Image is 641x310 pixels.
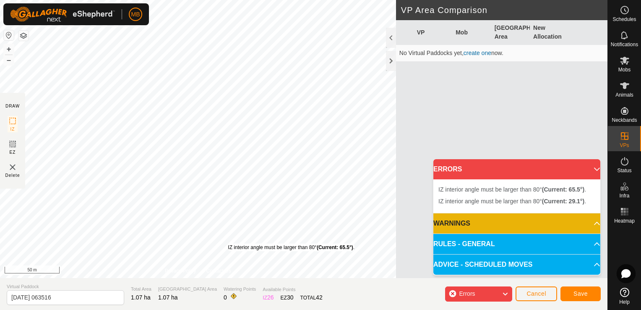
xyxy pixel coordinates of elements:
[438,198,586,205] span: IZ interior angle must be larger than 80° .
[263,293,274,302] div: IZ
[5,172,20,179] span: Delete
[401,5,607,15] h2: VP Area Comparison
[224,286,256,293] span: Watering Points
[396,45,607,62] td: No Virtual Paddocks yet, now.
[206,267,231,275] a: Contact Us
[615,92,633,97] span: Animals
[433,234,600,254] p-accordion-header: RULES - GENERAL
[300,293,323,302] div: TOTAL
[433,213,600,234] p-accordion-header: WARNINGS
[131,10,140,19] span: MB
[267,294,274,301] span: 26
[5,103,20,109] div: DRAW
[158,286,217,293] span: [GEOGRAPHIC_DATA] Area
[4,55,14,65] button: –
[414,20,452,45] th: VP
[516,286,557,301] button: Cancel
[158,294,178,301] span: 1.07 ha
[131,294,151,301] span: 1.07 ha
[619,193,629,198] span: Infra
[452,20,491,45] th: Mob
[433,260,532,270] span: ADVICE - SCHEDULED MOVES
[611,42,638,47] span: Notifications
[620,143,629,148] span: VPs
[433,179,600,213] p-accordion-content: ERRORS
[8,162,18,172] img: VP
[317,244,353,250] b: (Current: 65.5°)
[491,20,530,45] th: [GEOGRAPHIC_DATA] Area
[18,31,29,41] button: Map Layers
[131,286,151,293] span: Total Area
[7,283,124,290] span: Virtual Paddock
[618,67,631,72] span: Mobs
[438,186,586,193] span: IZ interior angle must be larger than 80° .
[4,30,14,40] button: Reset Map
[433,255,600,275] p-accordion-header: ADVICE - SCHEDULED MOVES
[617,168,631,173] span: Status
[165,267,196,275] a: Privacy Policy
[619,299,630,305] span: Help
[433,239,495,249] span: RULES - GENERAL
[560,286,601,301] button: Save
[573,290,588,297] span: Save
[228,244,354,251] div: IZ interior angle must be larger than 80° .
[287,294,294,301] span: 30
[10,126,15,132] span: IZ
[224,294,227,301] span: 0
[612,118,637,123] span: Neckbands
[464,50,491,56] a: create one
[530,20,568,45] th: New Allocation
[526,290,546,297] span: Cancel
[433,218,470,229] span: WARNINGS
[542,186,584,193] b: (Current: 65.5°)
[316,294,323,301] span: 42
[459,290,475,297] span: Errors
[542,198,584,205] b: (Current: 29.1°)
[612,17,636,22] span: Schedules
[10,149,16,155] span: EZ
[4,44,14,54] button: +
[433,159,600,179] p-accordion-header: ERRORS
[433,164,462,174] span: ERRORS
[263,286,322,293] span: Available Points
[281,293,294,302] div: EZ
[608,284,641,308] a: Help
[10,7,115,22] img: Gallagher Logo
[614,218,635,223] span: Heatmap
